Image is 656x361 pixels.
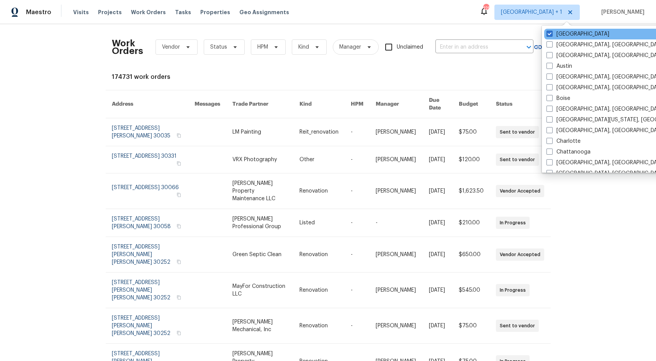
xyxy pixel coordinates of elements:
[370,273,423,308] td: [PERSON_NAME]
[345,173,370,209] td: -
[226,237,293,273] td: Green Septic Clean
[26,8,51,16] span: Maestro
[339,43,361,51] span: Manager
[546,137,581,145] label: Charlotte
[162,43,180,51] span: Vendor
[523,42,534,52] button: Open
[131,8,166,16] span: Work Orders
[453,90,490,118] th: Budget
[226,118,293,146] td: LM Painting
[345,118,370,146] td: -
[210,43,227,51] span: Status
[175,132,182,139] button: Copy Address
[435,41,512,53] input: Enter in an address
[490,90,550,118] th: Status
[226,209,293,237] td: [PERSON_NAME] Professional Group
[397,43,423,51] span: Unclaimed
[370,90,423,118] th: Manager
[175,330,182,336] button: Copy Address
[293,118,345,146] td: Reit_renovation
[175,191,182,198] button: Copy Address
[257,43,268,51] span: HPM
[370,118,423,146] td: [PERSON_NAME]
[293,273,345,308] td: Renovation
[293,237,345,273] td: Renovation
[370,146,423,173] td: [PERSON_NAME]
[370,173,423,209] td: [PERSON_NAME]
[598,8,645,16] span: [PERSON_NAME]
[188,90,226,118] th: Messages
[226,146,293,173] td: VRX Photography
[546,95,570,102] label: Boise
[370,308,423,344] td: [PERSON_NAME]
[298,43,309,51] span: Kind
[175,258,182,265] button: Copy Address
[226,90,293,118] th: Trade Partner
[501,8,562,16] span: [GEOGRAPHIC_DATA] + 1
[533,36,556,59] a: View Reno Index
[73,8,89,16] span: Visits
[345,90,370,118] th: HPM
[98,8,122,16] span: Projects
[546,30,609,38] label: [GEOGRAPHIC_DATA]
[226,273,293,308] td: MayFor Construction LLC
[483,5,489,12] div: 125
[226,173,293,209] td: [PERSON_NAME] Property Maintenance LLC
[345,237,370,273] td: -
[175,294,182,301] button: Copy Address
[112,39,143,55] h2: Work Orders
[175,160,182,167] button: Copy Address
[200,8,230,16] span: Properties
[423,90,453,118] th: Due Date
[345,146,370,173] td: -
[345,209,370,237] td: -
[293,209,345,237] td: Listed
[345,273,370,308] td: -
[293,173,345,209] td: Renovation
[345,308,370,344] td: -
[546,148,591,156] label: Chattanooga
[226,308,293,344] td: [PERSON_NAME] Mechanical, Inc
[239,8,289,16] span: Geo Assignments
[175,223,182,230] button: Copy Address
[112,73,545,81] div: 174731 work orders
[370,209,423,237] td: -
[293,146,345,173] td: Other
[106,90,188,118] th: Address
[546,62,572,70] label: Austin
[370,237,423,273] td: [PERSON_NAME]
[175,10,191,15] span: Tasks
[293,308,345,344] td: Renovation
[293,90,345,118] th: Kind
